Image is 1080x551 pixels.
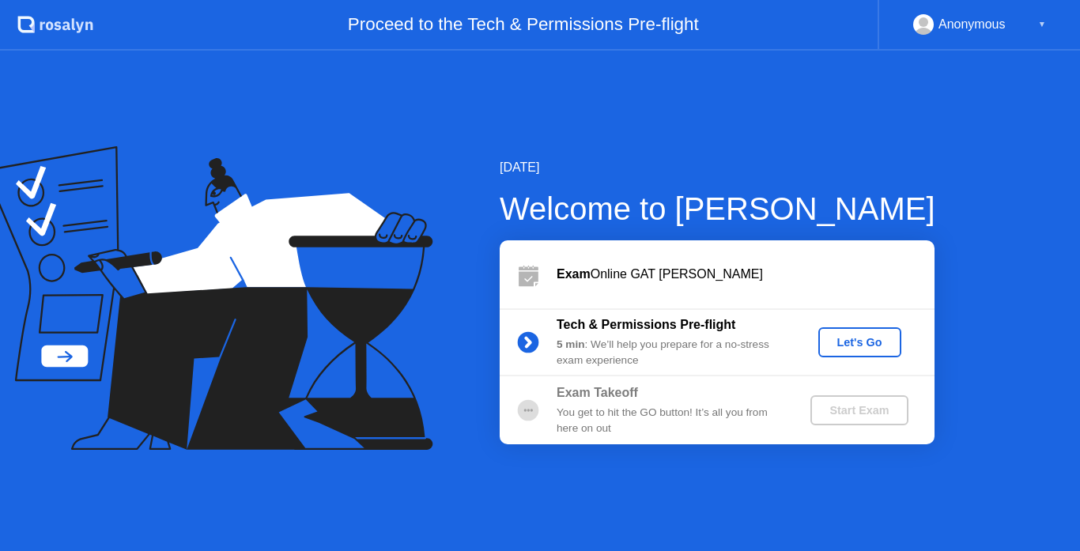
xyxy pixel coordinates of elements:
[817,404,901,417] div: Start Exam
[500,185,935,232] div: Welcome to [PERSON_NAME]
[810,395,908,425] button: Start Exam
[557,386,638,399] b: Exam Takeoff
[557,265,935,284] div: Online GAT [PERSON_NAME]
[557,337,784,369] div: : We’ll help you prepare for a no-stress exam experience
[1038,14,1046,35] div: ▼
[500,158,935,177] div: [DATE]
[825,336,895,349] div: Let's Go
[938,14,1006,35] div: Anonymous
[557,318,735,331] b: Tech & Permissions Pre-flight
[557,267,591,281] b: Exam
[557,405,784,437] div: You get to hit the GO button! It’s all you from here on out
[818,327,901,357] button: Let's Go
[557,338,585,350] b: 5 min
